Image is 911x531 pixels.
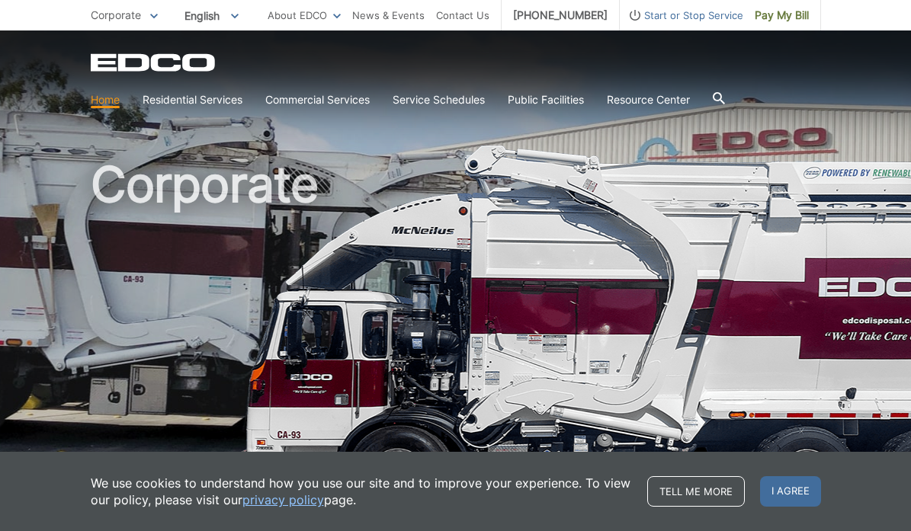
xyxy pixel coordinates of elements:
[143,91,242,108] a: Residential Services
[268,7,341,24] a: About EDCO
[91,8,141,21] span: Corporate
[755,7,809,24] span: Pay My Bill
[607,91,690,108] a: Resource Center
[760,476,821,507] span: I agree
[352,7,425,24] a: News & Events
[173,3,250,28] span: English
[265,91,370,108] a: Commercial Services
[242,491,324,508] a: privacy policy
[647,476,745,507] a: Tell me more
[436,7,489,24] a: Contact Us
[508,91,584,108] a: Public Facilities
[91,91,120,108] a: Home
[91,53,217,72] a: EDCD logo. Return to the homepage.
[91,475,632,508] p: We use cookies to understand how you use our site and to improve your experience. To view our pol...
[91,160,821,494] h1: Corporate
[393,91,485,108] a: Service Schedules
